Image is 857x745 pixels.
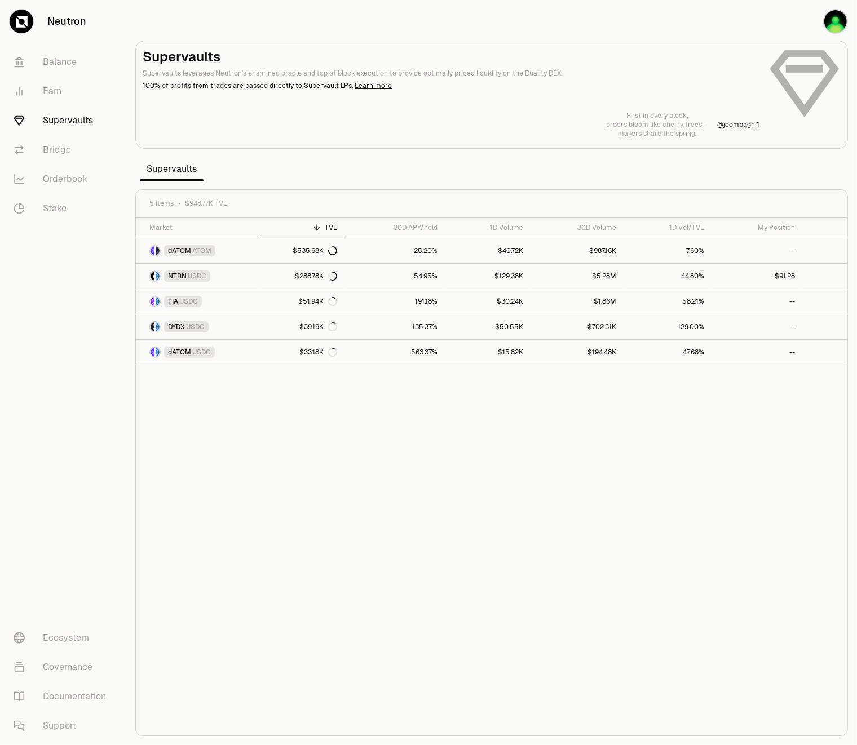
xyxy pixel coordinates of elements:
[623,314,711,339] a: 129.00%
[151,246,154,255] img: dATOM Logo
[192,348,211,357] span: USDC
[717,120,759,129] p: @ jcompagni1
[136,340,260,365] a: dATOM LogoUSDC LogodATOMUSDC
[606,111,708,120] p: First in every block,
[168,272,187,281] span: NTRN
[179,297,198,306] span: USDC
[168,322,185,331] span: DYDX
[260,238,343,263] a: $535.68K
[149,223,253,232] div: Market
[623,238,711,263] a: 7.60%
[530,289,624,314] a: $1.86M
[260,314,343,339] a: $39.19K
[444,340,529,365] a: $15.82K
[344,340,445,365] a: 563.37%
[293,246,337,255] div: $535.68K
[711,340,802,365] a: --
[344,238,445,263] a: 25.20%
[623,264,711,289] a: 44.80%
[186,322,205,331] span: USDC
[143,81,759,91] p: 100% of profits from trades are passed directly to Supervault LPs.
[143,48,759,66] h2: Supervaults
[140,158,204,180] span: Supervaults
[530,264,624,289] a: $5.28M
[711,289,802,314] a: --
[156,246,160,255] img: ATOM Logo
[260,340,343,365] a: $33.18K
[192,246,211,255] span: ATOM
[151,297,154,306] img: TIA Logo
[151,322,154,331] img: DYDX Logo
[188,272,206,281] span: USDC
[344,264,445,289] a: 54.95%
[298,297,337,306] div: $51.94K
[451,223,523,232] div: 1D Volume
[530,238,624,263] a: $987.16K
[623,340,711,365] a: 47.68%
[156,272,160,281] img: USDC Logo
[143,68,759,78] p: Supervaults leverages Neutron's enshrined oracle and top of block execution to provide optimally ...
[444,289,529,314] a: $30.24K
[5,47,122,77] a: Balance
[344,289,445,314] a: 191.18%
[537,223,617,232] div: 30D Volume
[5,77,122,106] a: Earn
[299,348,337,357] div: $33.18K
[295,272,337,281] div: $288.78K
[530,340,624,365] a: $194.48K
[260,289,343,314] a: $51.94K
[156,322,160,331] img: USDC Logo
[711,314,802,339] a: --
[136,264,260,289] a: NTRN LogoUSDC LogoNTRNUSDC
[156,297,160,306] img: USDC Logo
[5,711,122,740] a: Support
[606,129,708,138] p: makers share the spring.
[718,223,795,232] div: My Position
[168,246,191,255] span: dATOM
[136,314,260,339] a: DYDX LogoUSDC LogoDYDXUSDC
[267,223,337,232] div: TVL
[351,223,438,232] div: 30D APY/hold
[136,289,260,314] a: TIA LogoUSDC LogoTIAUSDC
[5,682,122,711] a: Documentation
[151,272,154,281] img: NTRN Logo
[444,264,529,289] a: $129.38K
[151,348,154,357] img: dATOM Logo
[156,348,160,357] img: USDC Logo
[299,322,337,331] div: $39.19K
[823,9,848,34] img: ledger
[5,653,122,682] a: Governance
[185,199,227,208] span: $948.77K TVL
[623,289,711,314] a: 58.21%
[5,165,122,194] a: Orderbook
[444,314,529,339] a: $50.55K
[136,238,260,263] a: dATOM LogoATOM LogodATOMATOM
[711,264,802,289] a: $91.28
[260,264,343,289] a: $288.78K
[444,238,529,263] a: $40.72K
[630,223,704,232] div: 1D Vol/TVL
[344,314,445,339] a: 135.37%
[5,194,122,223] a: Stake
[530,314,624,339] a: $702.31K
[711,238,802,263] a: --
[168,297,178,306] span: TIA
[5,106,122,135] a: Supervaults
[149,199,174,208] span: 5 items
[5,623,122,653] a: Ecosystem
[5,135,122,165] a: Bridge
[606,111,708,138] a: First in every block,orders bloom like cherry trees—makers share the spring.
[606,120,708,129] p: orders bloom like cherry trees—
[717,120,759,129] a: @jcompagni1
[168,348,191,357] span: dATOM
[355,81,392,90] a: Learn more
